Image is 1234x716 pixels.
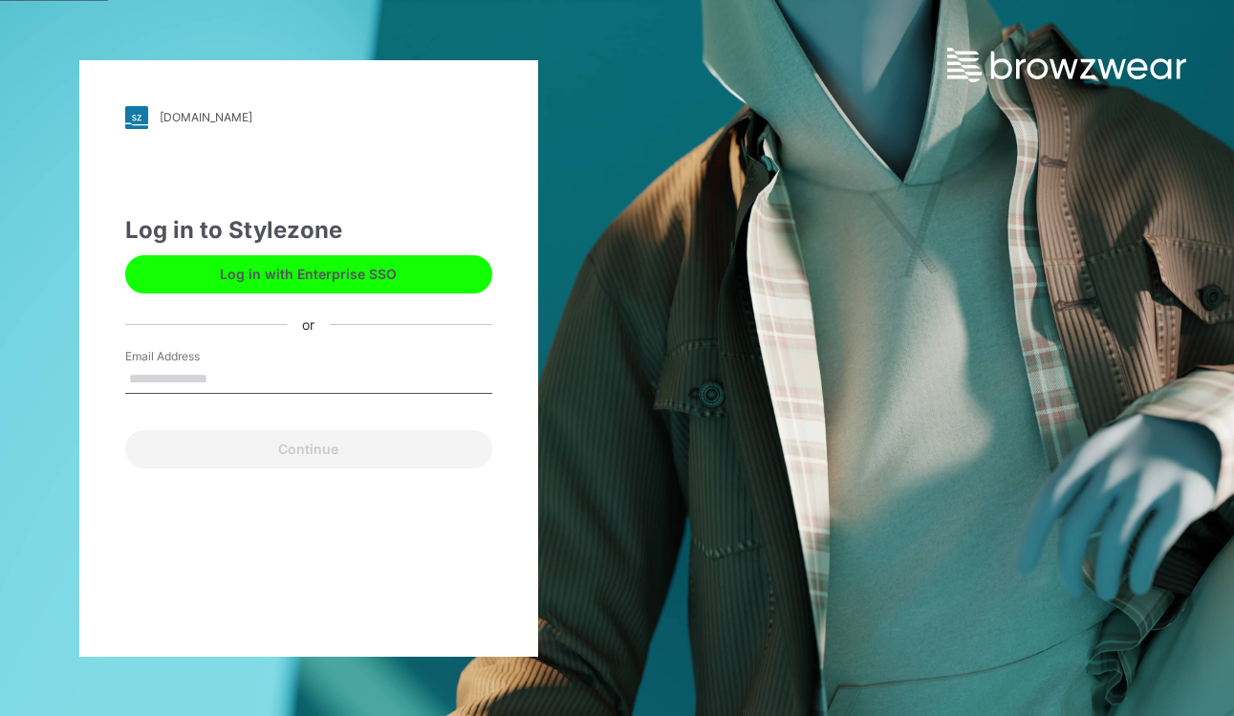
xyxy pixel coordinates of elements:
button: Log in with Enterprise SSO [125,255,492,293]
div: Log in to Stylezone [125,213,492,248]
div: or [287,315,330,335]
label: Email Address [125,348,259,365]
img: browzwear-logo.e42bd6dac1945053ebaf764b6aa21510.svg [947,48,1186,82]
img: stylezone-logo.562084cfcfab977791bfbf7441f1a819.svg [125,106,148,129]
div: [DOMAIN_NAME] [160,110,252,124]
a: [DOMAIN_NAME] [125,106,492,129]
